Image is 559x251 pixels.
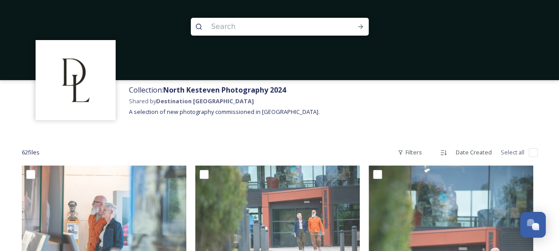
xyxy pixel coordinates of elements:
[129,85,286,95] span: Collection:
[40,45,111,116] img: hNr43QXL_400x400.jpg
[163,85,286,95] strong: North Kesteven Photography 2024
[520,212,546,238] button: Open Chat
[393,144,426,161] div: Filters
[156,97,254,105] strong: Destination [GEOGRAPHIC_DATA]
[451,144,496,161] div: Date Created
[129,97,254,105] span: Shared by
[207,17,329,36] input: Search
[501,148,524,157] span: Select all
[129,108,320,116] span: A selection of new photography commissioned in [GEOGRAPHIC_DATA].
[22,148,40,157] span: 62 file s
